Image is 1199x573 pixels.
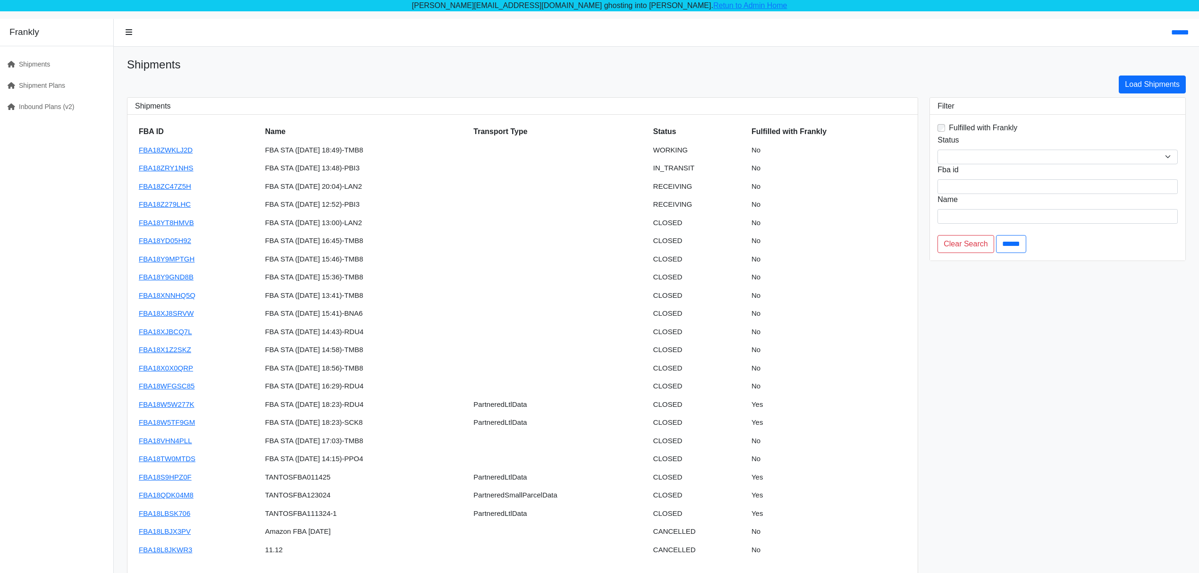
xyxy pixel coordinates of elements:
[650,450,748,468] td: CLOSED
[139,146,193,154] a: FBA18ZWKLJ2D
[937,235,994,253] a: Clear Search
[650,195,748,214] td: RECEIVING
[139,291,195,299] a: FBA18XNNHQ5Q
[139,382,194,390] a: FBA18WFGSC85
[135,122,261,141] th: FBA ID
[650,522,748,541] td: CANCELLED
[261,505,470,523] td: TANTOSFBA111324-1
[748,341,910,359] td: No
[470,122,650,141] th: Transport Type
[650,505,748,523] td: CLOSED
[261,432,470,450] td: FBA STA ([DATE] 17:03)-TMB8
[748,159,910,177] td: No
[139,437,192,445] a: FBA18VHN4PLL
[949,122,1017,134] label: Fulfilled with Frankly
[470,468,650,487] td: PartneredLtlData
[470,413,650,432] td: PartneredLtlData
[139,418,195,426] a: FBA18W5TF9GM
[139,400,194,408] a: FBA18W5W277K
[139,273,194,281] a: FBA18Y9GND8B
[261,396,470,414] td: FBA STA ([DATE] 18:23)-RDU4
[261,323,470,341] td: FBA STA ([DATE] 14:43)-RDU4
[261,159,470,177] td: FBA STA ([DATE] 13:48)-PBI3
[748,177,910,196] td: No
[261,541,470,559] td: 11.12
[748,486,910,505] td: Yes
[139,345,191,354] a: FBA18X1Z2SKZ
[650,159,748,177] td: IN_TRANSIT
[139,309,194,317] a: FBA18XJ8SRVW
[748,541,910,559] td: No
[748,286,910,305] td: No
[261,341,470,359] td: FBA STA ([DATE] 14:58)-TMB8
[937,164,958,176] label: Fba id
[650,268,748,286] td: CLOSED
[139,455,195,463] a: FBA18TW0MTDS
[139,255,194,263] a: FBA18Y9MPTGH
[139,182,191,190] a: FBA18ZC47Z5H
[470,396,650,414] td: PartneredLtlData
[748,522,910,541] td: No
[748,122,910,141] th: Fulfilled with Frankly
[139,219,194,227] a: FBA18YT8HMVB
[135,101,910,110] h3: Shipments
[650,468,748,487] td: CLOSED
[1119,76,1186,93] a: Load Shipments
[650,341,748,359] td: CLOSED
[748,141,910,160] td: No
[650,304,748,323] td: CLOSED
[127,58,1186,72] h1: Shipments
[139,546,192,554] a: FBA18L8JKWR3
[139,328,192,336] a: FBA18XJBCQ7L
[261,286,470,305] td: FBA STA ([DATE] 13:41)-TMB8
[650,396,748,414] td: CLOSED
[748,250,910,269] td: No
[650,177,748,196] td: RECEIVING
[650,122,748,141] th: Status
[650,486,748,505] td: CLOSED
[470,505,650,523] td: PartneredLtlData
[748,214,910,232] td: No
[261,359,470,378] td: FBA STA ([DATE] 18:56)-TMB8
[139,509,190,517] a: FBA18LBSK706
[650,541,748,559] td: CANCELLED
[261,304,470,323] td: FBA STA ([DATE] 15:41)-BNA6
[650,377,748,396] td: CLOSED
[748,359,910,378] td: No
[713,1,787,9] a: Retun to Admin Home
[139,527,191,535] a: FBA18LBJX3PV
[261,268,470,286] td: FBA STA ([DATE] 15:36)-TMB8
[748,505,910,523] td: Yes
[261,450,470,468] td: FBA STA ([DATE] 14:15)-PPO4
[748,377,910,396] td: No
[748,304,910,323] td: No
[261,214,470,232] td: FBA STA ([DATE] 13:00)-LAN2
[261,232,470,250] td: FBA STA ([DATE] 16:45)-TMB8
[748,396,910,414] td: Yes
[650,214,748,232] td: CLOSED
[650,286,748,305] td: CLOSED
[937,135,959,146] label: Status
[748,195,910,214] td: No
[261,122,470,141] th: Name
[650,141,748,160] td: WORKING
[261,177,470,196] td: FBA STA ([DATE] 20:04)-LAN2
[139,491,194,499] a: FBA18QDK04M8
[748,323,910,341] td: No
[261,486,470,505] td: TANTOSFBA123024
[470,486,650,505] td: PartneredSmallParcelData
[650,413,748,432] td: CLOSED
[650,323,748,341] td: CLOSED
[650,359,748,378] td: CLOSED
[261,195,470,214] td: FBA STA ([DATE] 12:52)-PBI3
[650,232,748,250] td: CLOSED
[748,432,910,450] td: No
[937,194,958,205] label: Name
[139,364,193,372] a: FBA18X0X0QRP
[748,413,910,432] td: Yes
[139,236,191,244] a: FBA18YD05H92
[139,164,194,172] a: FBA18ZRY1NHS
[650,432,748,450] td: CLOSED
[261,141,470,160] td: FBA STA ([DATE] 18:49)-TMB8
[261,413,470,432] td: FBA STA ([DATE] 18:23)-SCK8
